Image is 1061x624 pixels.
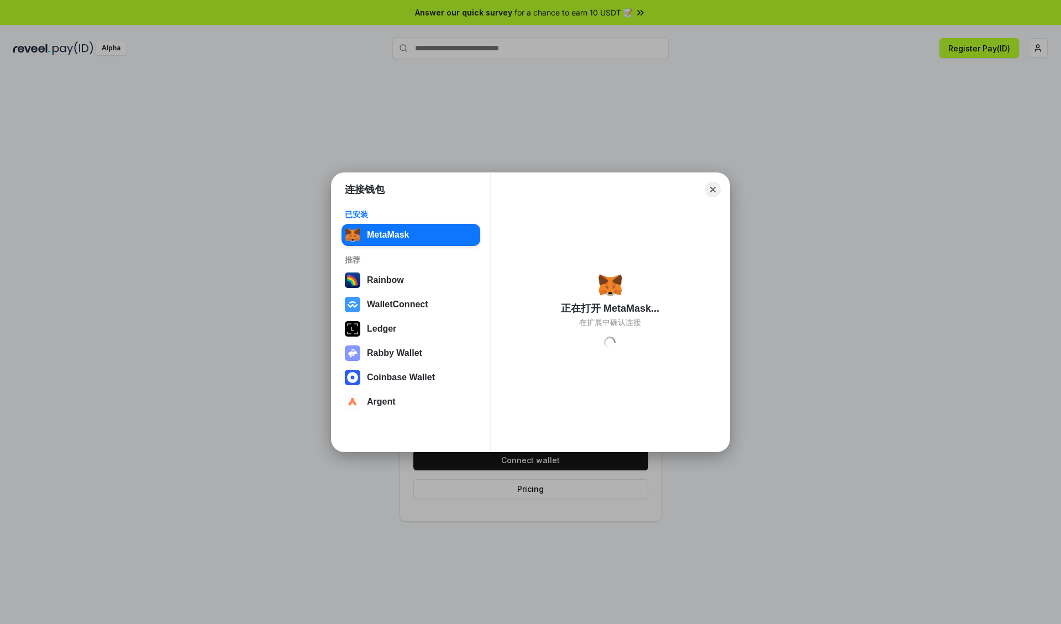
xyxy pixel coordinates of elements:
button: Rabby Wallet [342,342,480,364]
button: WalletConnect [342,293,480,316]
img: svg+xml,%3Csvg%20xmlns%3D%22http%3A%2F%2Fwww.w3.org%2F2000%2Fsvg%22%20fill%3D%22none%22%20viewBox... [345,345,360,361]
img: svg+xml,%3Csvg%20fill%3D%22none%22%20height%3D%2233%22%20viewBox%3D%220%200%2035%2033%22%20width%... [598,273,622,297]
div: 推荐 [345,255,477,265]
div: WalletConnect [367,300,428,310]
img: svg+xml,%3Csvg%20xmlns%3D%22http%3A%2F%2Fwww.w3.org%2F2000%2Fsvg%22%20width%3D%2228%22%20height%3... [345,321,360,337]
div: Ledger [367,324,396,334]
button: Coinbase Wallet [342,366,480,389]
button: Close [705,182,721,197]
button: MetaMask [342,224,480,246]
img: svg+xml,%3Csvg%20width%3D%2228%22%20height%3D%2228%22%20viewBox%3D%220%200%2028%2028%22%20fill%3D... [345,370,360,385]
img: svg+xml,%3Csvg%20width%3D%2228%22%20height%3D%2228%22%20viewBox%3D%220%200%2028%2028%22%20fill%3D... [345,394,360,410]
div: 在扩展中确认连接 [579,317,641,327]
div: 已安装 [345,209,477,219]
div: Rabby Wallet [367,348,422,358]
img: svg+xml,%3Csvg%20width%3D%2228%22%20height%3D%2228%22%20viewBox%3D%220%200%2028%2028%22%20fill%3D... [345,297,360,312]
div: Coinbase Wallet [367,373,435,382]
div: MetaMask [367,230,409,240]
div: 正在打开 MetaMask... [561,302,659,315]
img: svg+xml,%3Csvg%20fill%3D%22none%22%20height%3D%2233%22%20viewBox%3D%220%200%2035%2033%22%20width%... [345,227,360,243]
button: Argent [342,391,480,413]
h1: 连接钱包 [345,183,385,196]
div: Argent [367,397,396,407]
button: Ledger [342,318,480,340]
button: Rainbow [342,269,480,291]
div: Rainbow [367,275,404,285]
img: svg+xml,%3Csvg%20width%3D%22120%22%20height%3D%22120%22%20viewBox%3D%220%200%20120%20120%22%20fil... [345,272,360,288]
